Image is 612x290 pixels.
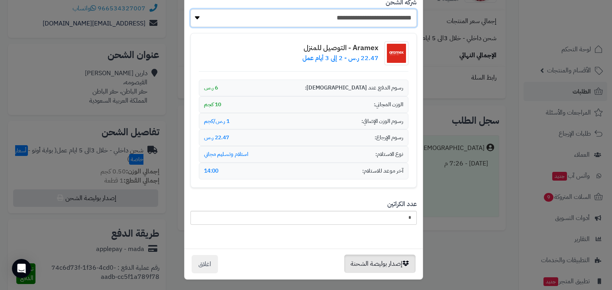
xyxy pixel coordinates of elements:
[305,84,403,92] span: رسوم الدفع عند [DEMOGRAPHIC_DATA]:
[204,134,229,142] span: 22.47 ر.س
[361,117,403,125] span: رسوم الوزن الإضافي:
[375,150,403,158] span: نوع الاستلام:
[302,54,379,63] p: 22.47 ر.س - 2 إلى 3 أيام عمل
[204,101,221,109] span: 10 كجم
[12,259,31,278] div: Open Intercom Messenger
[384,41,408,65] img: شعار شركة الشحن
[362,167,403,175] span: آخر موعد للاستلام:
[375,134,403,142] span: رسوم الإرجاع:
[204,117,229,125] span: 1 ر.س/كجم
[344,255,416,273] button: إصدار بوليصة الشحنة
[374,101,403,109] span: الوزن المجاني:
[387,200,417,209] label: عدد الكراتين
[302,44,379,52] h4: Aramex - التوصيل للمنزل
[204,84,218,92] span: 6 ر.س
[192,255,218,273] button: اغلاق
[204,150,248,158] span: استلام وتسليم مجاني
[204,167,218,175] span: 14:00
